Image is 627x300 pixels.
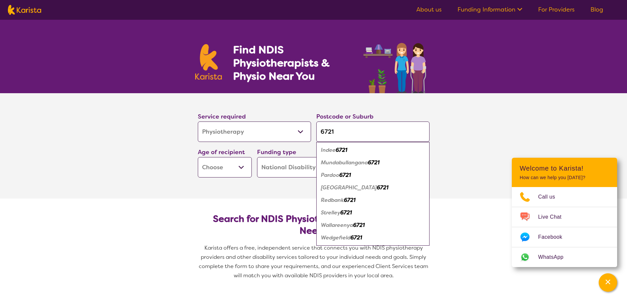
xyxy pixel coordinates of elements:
[320,144,426,156] div: Indee 6721
[344,197,355,204] em: 6721
[321,147,336,153] em: Indee
[321,159,368,166] em: Mundabullangana
[195,44,222,80] img: Karista logo
[233,43,355,83] h1: Find NDIS Physiotherapists & Physio Near You
[340,209,352,216] em: 6721
[198,148,245,156] label: Age of recipient
[351,234,362,241] em: 6721
[320,181,426,194] div: Port Hedland 6721
[321,172,339,178] em: Pardoo
[316,122,430,142] input: Type
[320,232,426,244] div: Wedgefield 6721
[336,147,347,153] em: 6721
[377,184,388,191] em: 6721
[320,156,426,169] div: Mundabullangana 6721
[321,222,353,229] em: Wallareenya
[353,222,365,229] em: 6721
[599,273,617,292] button: Channel Menu
[538,232,570,242] span: Facebook
[520,164,609,172] h2: Welcome to Karista!
[512,247,617,267] a: Web link opens in a new tab.
[257,148,296,156] label: Funding type
[538,252,571,262] span: WhatsApp
[320,219,426,232] div: Wallareenya 6721
[368,159,379,166] em: 6721
[320,194,426,206] div: Redbank 6721
[320,169,426,181] div: Pardoo 6721
[320,206,426,219] div: Strelley 6721
[316,113,374,121] label: Postcode or Suburb
[457,6,522,14] a: Funding Information
[512,158,617,267] div: Channel Menu
[8,5,41,15] img: Karista logo
[361,36,432,93] img: physiotherapy
[203,213,424,237] h2: Search for NDIS Physiotherapy by Location & Needs
[321,234,351,241] em: Wedgefield
[339,172,351,178] em: 6721
[321,184,377,191] em: [GEOGRAPHIC_DATA]
[416,6,442,14] a: About us
[520,175,609,180] p: How can we help you [DATE]?
[195,243,432,280] p: Karista offers a free, independent service that connects you with NDIS physiotherapy providers an...
[512,187,617,267] ul: Choose channel
[538,192,563,202] span: Call us
[321,209,340,216] em: Strelley
[198,113,246,121] label: Service required
[590,6,603,14] a: Blog
[538,6,575,14] a: For Providers
[538,212,569,222] span: Live Chat
[321,197,344,204] em: Redbank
